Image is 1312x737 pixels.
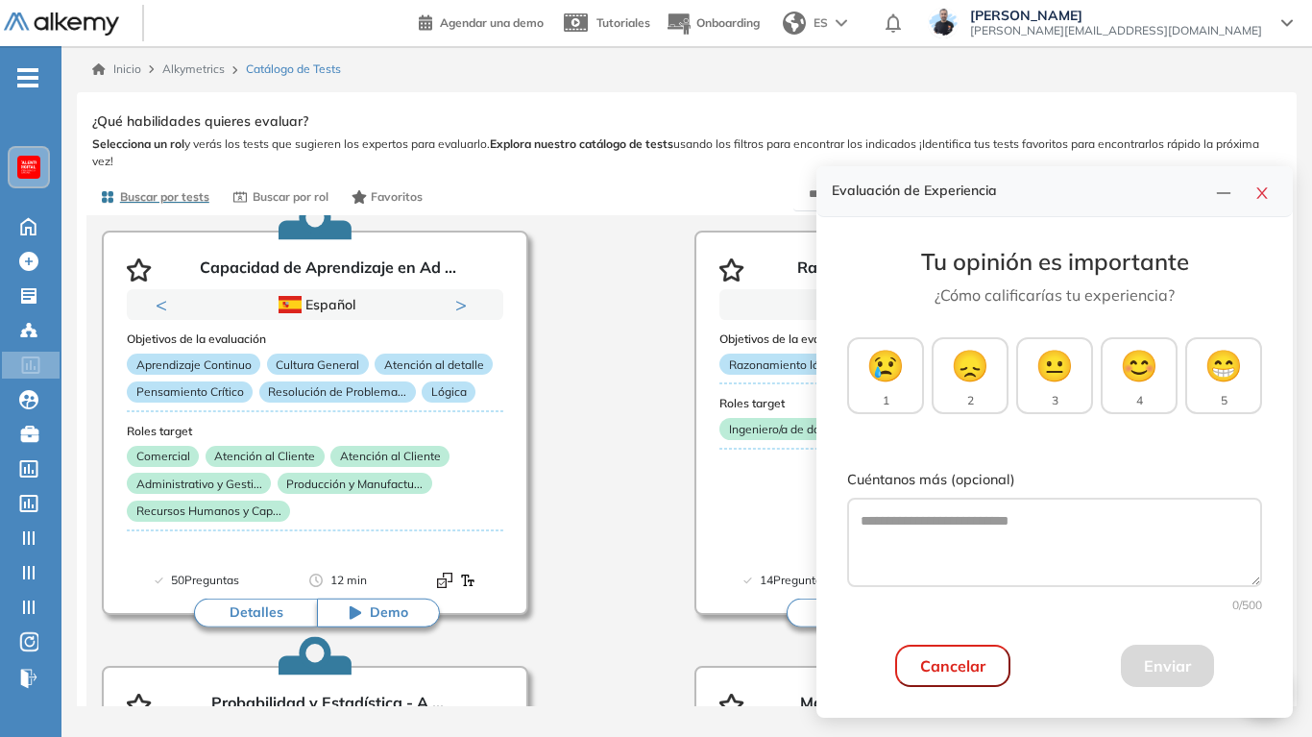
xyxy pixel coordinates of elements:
[422,381,475,402] p: Lógica
[330,445,449,466] p: Atención al Cliente
[127,354,260,375] p: Aprendizaje Continuo
[92,135,1281,170] span: y verás los tests que sugieren los expertos para evaluarlo. usando los filtros para encontrar los...
[970,23,1262,38] span: [PERSON_NAME][EMAIL_ADDRESS][DOMAIN_NAME]
[797,258,1043,282] p: Razonamiento - Análisis de Dat ...
[156,295,175,314] button: Previous
[334,320,350,323] button: 3
[814,14,828,32] span: ES
[206,445,325,466] p: Atención al Cliente
[847,337,924,414] button: 😢1
[344,181,431,213] button: Favoritos
[253,188,328,206] span: Buscar por rol
[696,15,760,30] span: Onboarding
[1254,185,1270,201] span: close
[267,354,369,375] p: Cultura General
[719,418,845,439] p: Ingeniero/a de datos
[596,15,650,30] span: Tutoriales
[951,342,989,388] span: 😞
[1101,337,1178,414] button: 😊4
[787,599,910,627] button: Detalles
[200,258,456,282] p: Capacidad de Aprendizaje en Ad ...
[195,294,435,315] div: Español
[171,571,239,590] span: 50 Preguntas
[4,12,119,37] img: Logo
[1121,645,1214,687] button: Enviar
[127,445,199,466] p: Comercial
[92,136,184,151] b: Selecciona un rol
[1016,337,1093,414] button: 😐3
[375,354,493,375] p: Atención al detalle
[490,136,673,151] b: Explora nuestro catálogo de tests
[120,188,209,206] span: Buscar por tests
[1120,342,1158,388] span: 😊
[783,12,806,35] img: world
[1052,392,1058,409] span: 3
[800,694,1040,717] p: Manejo básico de datos - Análi ...
[278,473,432,494] p: Producción y Manufactu...
[1221,392,1227,409] span: 5
[21,160,36,175] img: https://assets.alkemy.org/workspaces/620/d203e0be-08f6-444b-9eae-a92d815a506f.png
[211,694,444,717] p: Probabilidad y Estadística - A ...
[847,597,1262,614] div: 0 /500
[719,332,1096,345] h3: Objetivos de la evaluación
[1204,342,1243,388] span: 😁
[280,320,304,323] button: 1
[1136,392,1143,409] span: 4
[17,76,38,80] i: -
[419,10,544,33] a: Agendar una demo
[788,294,1028,315] div: Español
[371,188,423,206] span: Favoritos
[317,599,440,627] button: Demo
[836,19,847,27] img: arrow
[719,397,1096,410] h3: Roles target
[1035,342,1074,388] span: 😐
[1247,178,1277,205] button: close
[259,381,416,402] p: Resolución de Problema...
[847,248,1262,276] h3: Tu opinión es importante
[370,603,408,623] span: Demo
[1185,337,1262,414] button: 😁5
[127,473,271,494] p: Administrativo y Gesti...
[832,183,1208,199] h4: Evaluación de Experiencia
[460,573,475,588] img: Format test logo
[666,3,760,44] button: Onboarding
[847,283,1262,307] p: ¿Cómo calificarías tu experiencia?
[760,571,828,590] span: 14 Preguntas
[92,111,308,132] span: ¿Qué habilidades quieres evaluar?
[127,332,503,345] h3: Objetivos de la evaluación
[162,61,225,76] span: Alkymetrics
[847,470,1262,491] label: Cuéntanos más (opcional)
[92,61,141,78] a: Inicio
[970,8,1262,23] span: [PERSON_NAME]
[311,320,327,323] button: 2
[437,573,452,588] img: Format test logo
[1208,178,1239,205] button: line
[719,354,850,375] p: Razonamiento lógico
[246,61,341,78] span: Catálogo de Tests
[866,342,905,388] span: 😢
[127,424,503,437] h3: Roles target
[883,392,889,409] span: 1
[967,392,974,409] span: 2
[279,296,302,313] img: ESP
[127,381,253,402] p: Pensamiento Crítico
[440,15,544,30] span: Agendar una demo
[92,181,217,213] button: Buscar por tests
[455,295,474,314] button: Next
[194,599,317,627] button: Detalles
[895,645,1010,687] button: Cancelar
[127,500,290,521] p: Recursos Humanos y Cap...
[932,337,1008,414] button: 😞2
[1216,185,1231,201] span: line
[225,181,336,213] button: Buscar por rol
[330,571,367,590] span: 12 min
